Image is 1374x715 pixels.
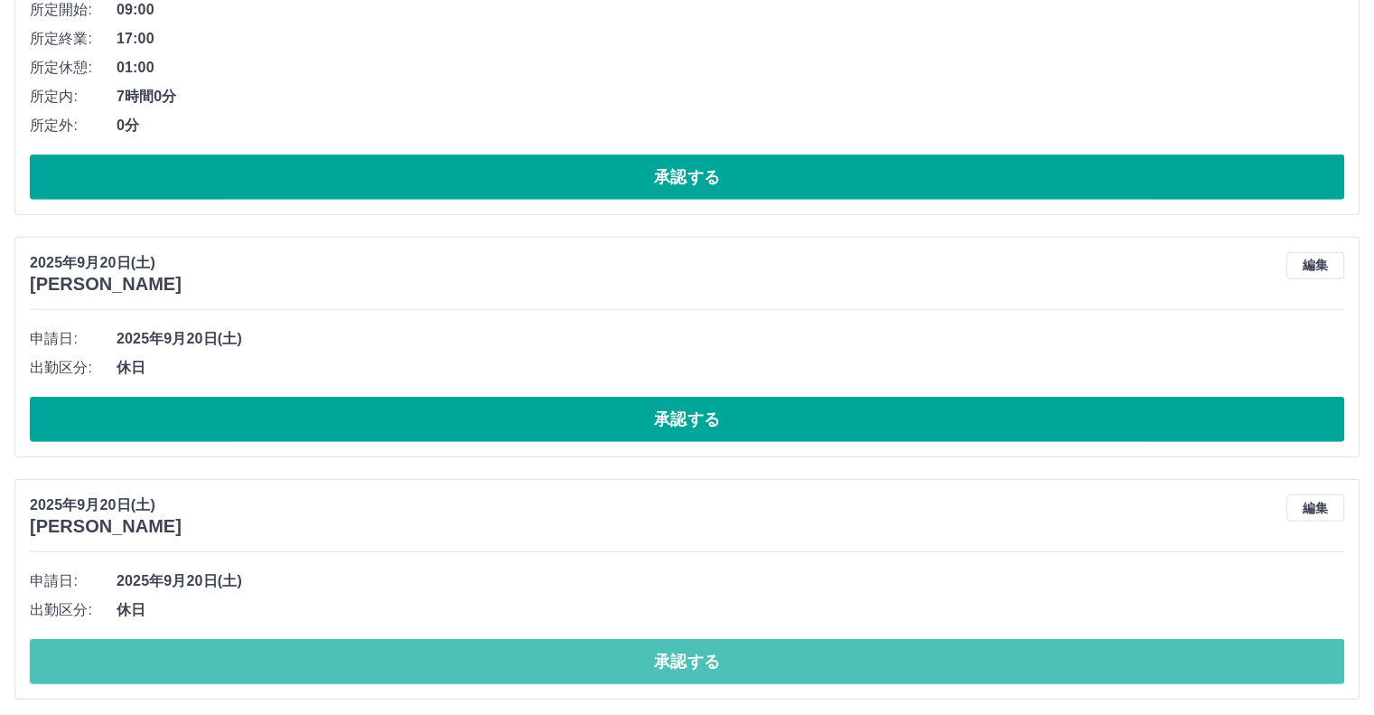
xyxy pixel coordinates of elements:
span: 所定外: [30,115,117,136]
button: 承認する [30,155,1344,200]
span: 出勤区分: [30,357,117,379]
span: 2025年9月20日(土) [117,570,1344,592]
span: 所定休憩: [30,57,117,79]
span: 7時間0分 [117,86,1344,108]
span: 2025年9月20日(土) [117,328,1344,350]
span: 休日 [117,599,1344,621]
span: 出勤区分: [30,599,117,621]
span: 17:00 [117,28,1344,50]
span: 01:00 [117,57,1344,79]
button: 編集 [1286,252,1344,279]
button: 承認する [30,639,1344,684]
p: 2025年9月20日(土) [30,252,182,274]
span: 所定内: [30,86,117,108]
button: 編集 [1286,494,1344,522]
p: 2025年9月20日(土) [30,494,182,516]
span: 0分 [117,115,1344,136]
span: 休日 [117,357,1344,379]
span: 所定終業: [30,28,117,50]
h3: [PERSON_NAME] [30,274,182,295]
span: 申請日: [30,328,117,350]
span: 申請日: [30,570,117,592]
button: 承認する [30,397,1344,442]
h3: [PERSON_NAME] [30,516,182,537]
